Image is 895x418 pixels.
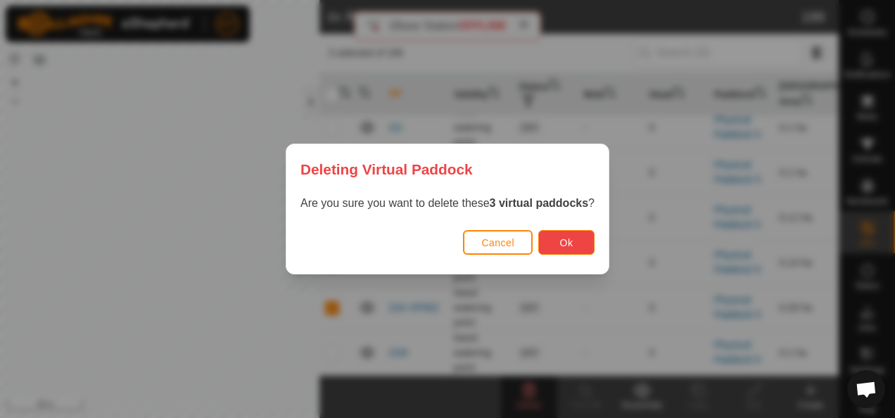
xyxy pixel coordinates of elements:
[300,197,595,209] span: Are you sure you want to delete these ?
[490,197,589,209] strong: 3 virtual paddocks
[300,158,473,180] span: Deleting Virtual Paddock
[538,230,595,255] button: Ok
[481,237,514,248] span: Cancel
[560,237,573,248] span: Ok
[463,230,533,255] button: Cancel
[847,370,885,408] div: Open chat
